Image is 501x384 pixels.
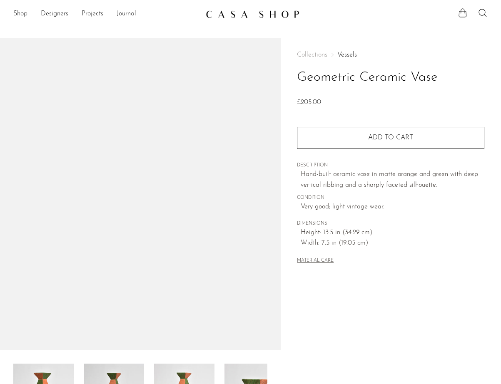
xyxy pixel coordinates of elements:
[41,9,68,20] a: Designers
[297,162,484,169] span: DESCRIPTION
[297,258,334,264] button: MATERIAL CARE
[13,9,27,20] a: Shop
[297,52,327,58] span: Collections
[301,169,484,191] p: Hand-built ceramic vase in matte orange and green with deep vertical ribbing and a sharply facete...
[297,67,484,88] h1: Geometric Ceramic Vase
[301,228,484,238] span: Height: 13.5 in (34.29 cm)
[297,194,484,202] span: CONDITION
[82,9,103,20] a: Projects
[301,202,484,213] span: Very good; light vintage wear.
[13,7,199,21] ul: NEW HEADER MENU
[297,52,484,58] nav: Breadcrumbs
[301,238,484,249] span: Width: 7.5 in (19.05 cm)
[117,9,136,20] a: Journal
[337,52,357,58] a: Vessels
[368,134,413,141] span: Add to cart
[13,7,199,21] nav: Desktop navigation
[297,220,484,228] span: DIMENSIONS
[297,99,321,106] span: £205.00
[297,127,484,149] button: Add to cart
